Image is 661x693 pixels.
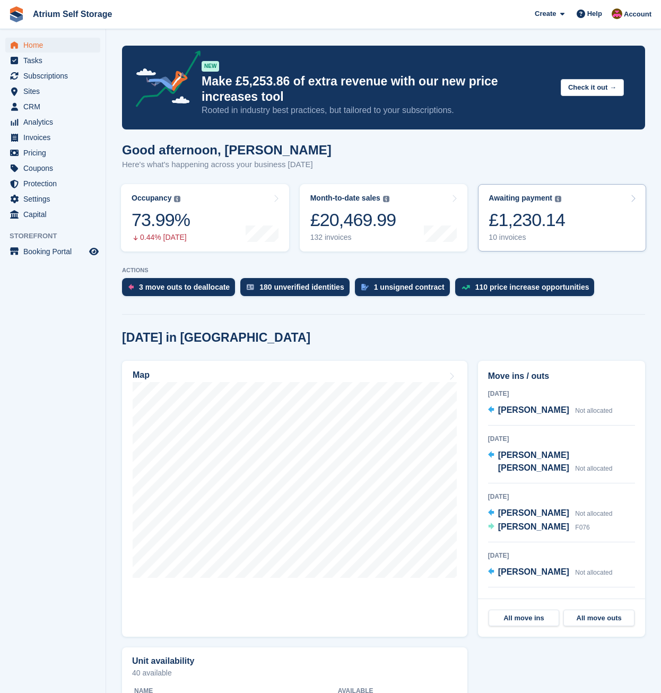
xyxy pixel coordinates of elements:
span: Not allocated [575,407,612,414]
span: [PERSON_NAME] [498,508,569,517]
a: 1 unsigned contract [355,278,455,301]
h2: Move ins / outs [488,370,635,383]
a: Atrium Self Storage [29,5,116,23]
a: [PERSON_NAME] [PERSON_NAME] Not allocated [488,449,635,475]
p: ACTIONS [122,267,645,274]
p: Make £5,253.86 of extra revenue with our new price increases tool [202,74,552,105]
span: Booking Portal [23,244,87,259]
a: [PERSON_NAME] Not allocated [488,566,613,579]
span: Invoices [23,130,87,145]
p: Rooted in industry best practices, but tailored to your subscriptions. [202,105,552,116]
span: [PERSON_NAME] [498,405,569,414]
span: Not allocated [575,510,612,517]
span: Home [23,38,87,53]
a: menu [5,176,100,191]
a: 180 unverified identities [240,278,355,301]
div: 3 move outs to deallocate [139,283,230,291]
div: 1 unsigned contract [374,283,445,291]
span: Coupons [23,161,87,176]
div: 132 invoices [310,233,396,242]
div: [DATE] [488,434,635,444]
div: NEW [202,61,219,72]
a: Map [122,361,467,637]
div: 110 price increase opportunities [475,283,589,291]
a: Awaiting payment £1,230.14 10 invoices [478,184,646,252]
div: Month-to-date sales [310,194,380,203]
span: Capital [23,207,87,222]
img: contract_signature_icon-13c848040528278c33f63329250d36e43548de30e8caae1d1a13099fd9432cc5.svg [361,284,369,290]
div: Awaiting payment [489,194,552,203]
a: [PERSON_NAME] F076 [488,521,590,534]
span: Help [587,8,602,19]
span: Storefront [10,231,106,241]
span: [PERSON_NAME] [498,522,569,531]
a: menu [5,99,100,114]
span: Analytics [23,115,87,129]
a: [PERSON_NAME] Not allocated [488,507,613,521]
h2: Unit availability [132,656,194,666]
div: 180 unverified identities [259,283,344,291]
img: verify_identity-adf6edd0f0f0b5bbfe63781bf79b02c33cf7c696d77639b501bdc392416b5a36.svg [247,284,254,290]
p: 40 available [132,669,457,677]
img: price-adjustments-announcement-icon-8257ccfd72463d97f412b2fc003d46551f7dbcb40ab6d574587a9cd5c0d94... [127,50,201,111]
span: [PERSON_NAME] [PERSON_NAME] [498,451,569,472]
h2: [DATE] in [GEOGRAPHIC_DATA] [122,331,310,345]
a: Month-to-date sales £20,469.99 132 invoices [300,184,468,252]
img: move_outs_to_deallocate_icon-f764333ba52eb49d3ac5e1228854f67142a1ed5810a6f6cc68b1a99e826820c5.svg [128,284,134,290]
h2: Map [133,370,150,380]
span: CRM [23,99,87,114]
span: F076 [575,524,589,531]
a: Occupancy 73.99% 0.44% [DATE] [121,184,289,252]
span: Settings [23,192,87,206]
div: 0.44% [DATE] [132,233,190,242]
a: menu [5,192,100,206]
div: Occupancy [132,194,171,203]
div: 10 invoices [489,233,565,242]
a: menu [5,53,100,68]
div: [DATE] [488,492,635,501]
span: Not allocated [575,465,612,472]
a: menu [5,115,100,129]
img: icon-info-grey-7440780725fd019a000dd9b08b2336e03edf1995a4989e88bcd33f0948082b44.svg [383,196,389,202]
span: Create [535,8,556,19]
a: menu [5,68,100,83]
span: Pricing [23,145,87,160]
a: menu [5,207,100,222]
span: Not allocated [575,569,612,576]
div: [DATE] [488,551,635,560]
a: menu [5,130,100,145]
a: menu [5,38,100,53]
div: [DATE] [488,596,635,605]
img: stora-icon-8386f47178a22dfd0bd8f6a31ec36ba5ce8667c1dd55bd0f319d3a0aa187defe.svg [8,6,24,22]
div: £20,469.99 [310,209,396,231]
span: Tasks [23,53,87,68]
span: Protection [23,176,87,191]
a: 110 price increase opportunities [455,278,600,301]
span: Account [624,9,651,20]
p: Here's what's happening across your business [DATE] [122,159,332,171]
a: All move outs [563,610,634,627]
button: Check it out → [561,79,624,97]
img: icon-info-grey-7440780725fd019a000dd9b08b2336e03edf1995a4989e88bcd33f0948082b44.svg [174,196,180,202]
a: 3 move outs to deallocate [122,278,240,301]
a: menu [5,145,100,160]
a: All move ins [489,610,560,627]
a: menu [5,244,100,259]
a: Preview store [88,245,100,258]
span: Subscriptions [23,68,87,83]
div: £1,230.14 [489,209,565,231]
h1: Good afternoon, [PERSON_NAME] [122,143,332,157]
a: menu [5,84,100,99]
img: Mark Rhodes [612,8,622,19]
span: [PERSON_NAME] [498,567,569,576]
a: [PERSON_NAME] Not allocated [488,404,613,418]
img: icon-info-grey-7440780725fd019a000dd9b08b2336e03edf1995a4989e88bcd33f0948082b44.svg [555,196,561,202]
div: 73.99% [132,209,190,231]
div: [DATE] [488,389,635,399]
span: Sites [23,84,87,99]
a: menu [5,161,100,176]
img: price_increase_opportunities-93ffe204e8149a01c8c9dc8f82e8f89637d9d84a8eef4429ea346261dce0b2c0.svg [462,285,470,290]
